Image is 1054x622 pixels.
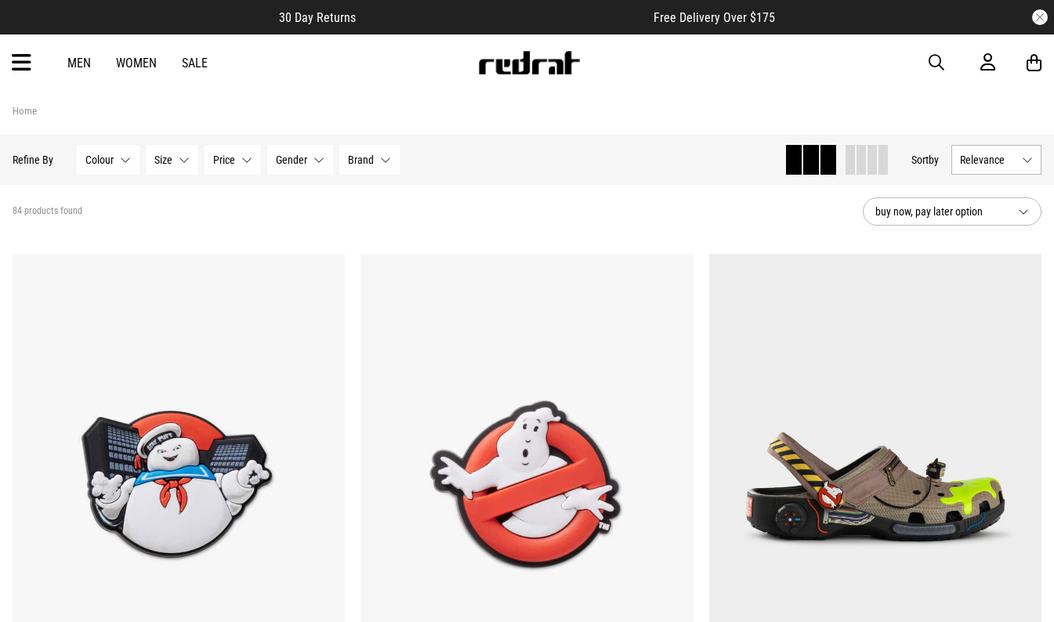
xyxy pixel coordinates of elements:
[213,154,235,166] span: Price
[205,145,261,175] button: Price
[276,154,307,166] span: Gender
[911,150,939,169] button: Sortby
[67,56,91,71] a: Men
[85,154,114,166] span: Colour
[960,154,1016,166] span: Relevance
[387,9,622,25] iframe: Customer reviews powered by Trustpilot
[77,145,139,175] button: Colour
[13,205,82,218] span: 84 products found
[477,51,581,74] img: Redrat logo
[146,145,198,175] button: Size
[13,105,37,117] a: Home
[116,56,157,71] a: Women
[279,10,356,25] span: 30 Day Returns
[13,154,53,166] p: Refine By
[951,145,1041,175] button: Relevance
[863,197,1041,226] button: buy now, pay later option
[654,10,775,25] span: Free Delivery Over $175
[267,145,333,175] button: Gender
[875,202,1005,221] span: buy now, pay later option
[182,56,208,71] a: Sale
[348,154,374,166] span: Brand
[929,154,939,166] span: by
[339,145,400,175] button: Brand
[154,154,172,166] span: Size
